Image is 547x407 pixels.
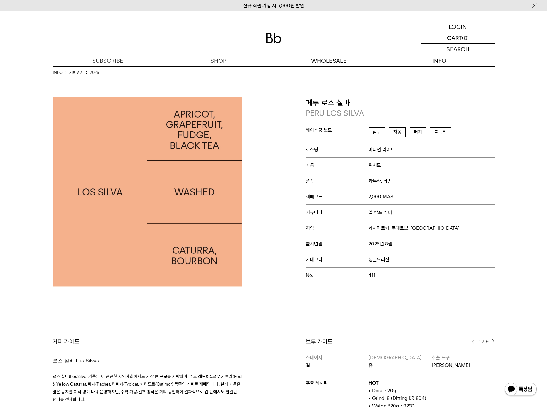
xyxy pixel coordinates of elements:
[369,355,422,361] span: [DEMOGRAPHIC_DATA]
[369,361,432,369] p: 유
[449,21,467,32] p: LOGIN
[53,358,99,363] span: 로스 실바 Los Silvas
[306,257,369,262] span: 카테고리
[306,194,369,200] span: 재배고도
[369,257,389,262] span: 싱글오리진
[306,355,322,361] span: 스테이지
[53,55,163,66] a: SUBSCRIBE
[306,361,369,369] p: 결
[369,225,460,231] span: 카하마르카, 쿠테르보, [GEOGRAPHIC_DATA]
[369,272,375,278] span: 411
[482,338,485,345] span: /
[432,361,495,369] p: [PERSON_NAME]
[163,55,274,66] a: SHOP
[389,127,406,137] span: 자몽
[486,338,489,345] span: 9
[369,147,395,153] span: 미디엄 라이트
[53,97,242,287] img: 페루 로스 실바PERU LOS SILVA
[369,178,392,184] span: 카투라, 버번
[369,388,396,394] span: • Dose : 20g
[369,162,381,168] span: 워시드
[369,194,396,200] span: 2,000 MASL
[306,127,369,133] span: 테이스팅 노트
[53,374,242,402] span: 로스 실바(Los Silva) 가족은 이 끈끈한 지역사회에서도 가장 큰 규모를 자랑하며, 주로 레드&옐로우 카투라(Red & Yellow Caturra), 파체(Pache),...
[369,241,392,247] span: 2025년 8월
[266,33,281,43] img: 로고
[306,241,369,247] span: 출시년월
[243,3,304,9] a: 신규 회원 가입 시 3,000원 할인
[430,127,451,137] span: 블랙티
[421,32,495,44] a: CART (0)
[306,97,495,119] p: 페루 로스 실바
[446,44,469,55] p: SEARCH
[504,382,537,397] img: 카카오톡 채널 1:1 채팅 버튼
[274,55,384,66] p: WHOLESALE
[306,379,369,387] p: 추출 레시피
[306,147,369,153] span: 로스팅
[53,70,69,76] li: INFO
[306,225,369,231] span: 지역
[369,380,379,386] b: HOT
[369,395,426,401] span: • Grind: 8 (Ditting KR 804)
[306,338,495,345] div: 브루 가이드
[410,127,426,137] span: 퍼지
[306,272,369,278] span: No.
[53,338,242,345] div: 커피 가이드
[69,70,83,76] a: 커피위키
[369,127,385,137] span: 살구
[306,210,369,215] span: 커뮤니티
[478,338,481,345] span: 1
[384,55,495,66] p: INFO
[369,210,392,215] span: 엘 캄포 섹터
[421,21,495,32] a: LOGIN
[306,162,369,168] span: 가공
[306,108,495,119] p: PERU LOS SILVA
[90,70,99,76] a: 2025
[462,32,469,43] p: (0)
[447,32,462,43] p: CART
[306,178,369,184] span: 품종
[432,355,450,361] span: 추출 도구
